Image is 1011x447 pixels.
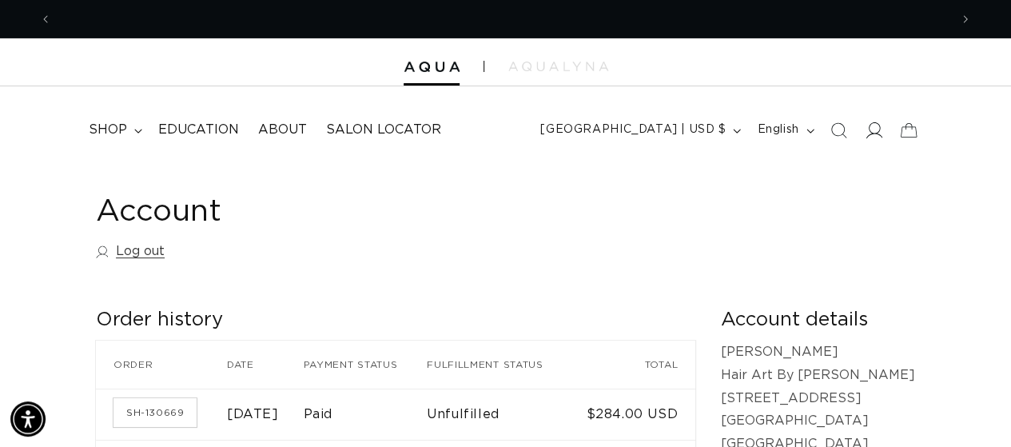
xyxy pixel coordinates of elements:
time: [DATE] [227,408,279,421]
a: Education [149,112,249,148]
h2: Order history [96,308,695,333]
button: Previous announcement [28,4,63,34]
a: Salon Locator [316,112,451,148]
td: $284.00 USD [575,389,695,441]
a: About [249,112,316,148]
button: Next announcement [948,4,983,34]
th: Order [96,341,227,389]
span: About [258,122,307,138]
button: English [747,115,820,146]
h1: Account [96,193,915,232]
td: Paid [304,389,427,441]
img: aqualyna.com [508,62,608,71]
summary: shop [79,112,149,148]
summary: Search [821,113,856,148]
a: Order number SH-130669 [113,398,197,427]
th: Payment status [304,341,427,389]
span: Education [158,122,239,138]
button: [GEOGRAPHIC_DATA] | USD $ [531,115,747,146]
span: English [757,122,798,138]
div: Accessibility Menu [10,401,46,437]
td: Unfulfilled [427,389,575,441]
span: Salon Locator [326,122,441,138]
h2: Account details [721,308,915,333]
span: shop [89,122,127,138]
iframe: Chat Widget [931,370,1011,447]
img: Aqua Hair Extensions [404,62,460,73]
span: [GEOGRAPHIC_DATA] | USD $ [540,122,726,138]
th: Fulfillment status [427,341,575,389]
th: Date [227,341,304,389]
a: Log out [96,240,165,263]
th: Total [575,341,695,389]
